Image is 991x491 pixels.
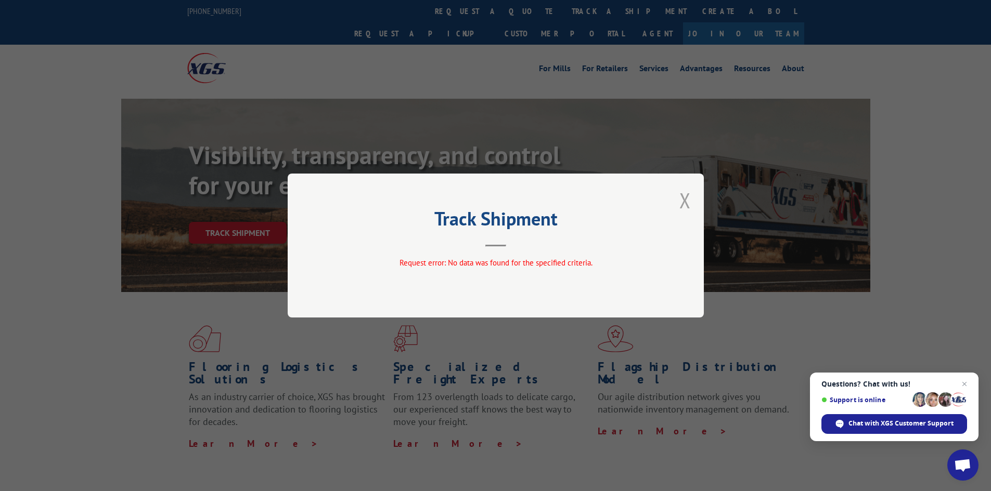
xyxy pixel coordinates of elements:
[679,187,691,214] button: Close modal
[958,378,971,390] span: Close chat
[848,419,954,428] span: Chat with XGS Customer Support
[821,380,967,388] span: Questions? Chat with us!
[340,211,652,231] h2: Track Shipment
[947,449,979,481] div: Open chat
[399,258,592,268] span: Request error: No data was found for the specified criteria.
[821,414,967,434] div: Chat with XGS Customer Support
[821,396,909,404] span: Support is online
